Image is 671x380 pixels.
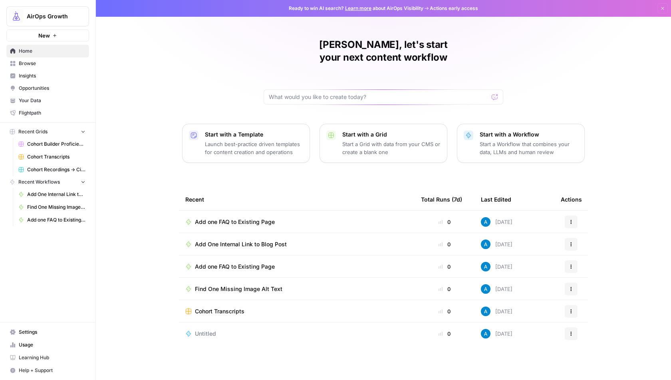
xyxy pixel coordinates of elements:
a: Browse [6,57,89,70]
p: Launch best-practice driven templates for content creation and operations [205,140,303,156]
img: o3cqybgnmipr355j8nz4zpq1mc6x [481,262,490,271]
span: Cohort Builder Proficiency Scorer [27,141,85,148]
a: Add one FAQ to Existing Page [185,218,408,226]
button: Recent Grids [6,126,89,138]
div: 0 [421,330,468,338]
div: [DATE] [481,284,512,294]
span: Insights [19,72,85,79]
div: Recent [185,188,408,210]
img: o3cqybgnmipr355j8nz4zpq1mc6x [481,329,490,338]
span: AirOps Growth [27,12,75,20]
span: Usage [19,341,85,348]
button: Start with a GridStart a Grid with data from your CMS or create a blank one [320,124,447,163]
a: Find One Missing Image Alt Text [185,285,408,293]
span: Add one FAQ to Existing Page [195,218,275,226]
h1: [PERSON_NAME], let's start your next content workflow [264,38,503,64]
p: Start with a Workflow [480,131,578,139]
a: Add One Internal Link to Blog Post [15,188,89,201]
div: [DATE] [481,262,512,271]
button: Workspace: AirOps Growth [6,6,89,26]
a: Cohort Recordings -> Circle Automation [15,163,89,176]
a: Find One Missing Image Alt Text [15,201,89,214]
p: Start with a Template [205,131,303,139]
button: Start with a WorkflowStart a Workflow that combines your data, LLMs and human review [457,124,585,163]
span: Find One Missing Image Alt Text [27,204,85,211]
div: 0 [421,240,468,248]
a: Insights [6,69,89,82]
p: Start a Grid with data from your CMS or create a blank one [342,140,441,156]
a: Add one FAQ to Existing Page [15,214,89,226]
span: Ready to win AI search? about AirOps Visibility [289,5,423,12]
a: Add one FAQ to Existing Page [185,263,408,271]
div: [DATE] [481,239,512,249]
span: Cohort Transcripts [27,153,85,160]
span: Recent Grids [18,128,48,135]
a: Cohort Transcripts [15,150,89,163]
span: Add one FAQ to Existing Page [195,263,275,271]
button: New [6,30,89,42]
span: Home [19,47,85,55]
div: [DATE] [481,329,512,338]
a: Home [6,45,89,57]
button: Help + Support [6,364,89,377]
div: [DATE] [481,307,512,316]
img: o3cqybgnmipr355j8nz4zpq1mc6x [481,284,490,294]
a: Learn more [345,5,371,11]
a: Cohort Builder Proficiency Scorer [15,138,89,150]
span: Cohort Recordings -> Circle Automation [27,166,85,173]
a: Opportunities [6,82,89,95]
div: 0 [421,285,468,293]
span: Recent Workflows [18,178,60,186]
a: Settings [6,326,89,338]
span: Opportunities [19,85,85,92]
a: Flightpath [6,107,89,119]
span: New [38,32,50,40]
a: Add One Internal Link to Blog Post [185,240,408,248]
span: Find One Missing Image Alt Text [195,285,282,293]
button: Recent Workflows [6,176,89,188]
div: 0 [421,307,468,315]
a: Learning Hub [6,351,89,364]
span: Add one FAQ to Existing Page [27,216,85,224]
span: Actions early access [430,5,478,12]
img: AirOps Growth Logo [9,9,24,24]
span: Help + Support [19,367,85,374]
div: 0 [421,218,468,226]
span: Add One Internal Link to Blog Post [27,191,85,198]
img: o3cqybgnmipr355j8nz4zpq1mc6x [481,239,490,249]
span: Learning Hub [19,354,85,361]
div: 0 [421,263,468,271]
div: [DATE] [481,217,512,227]
span: Browse [19,60,85,67]
a: Cohort Transcripts [185,307,408,315]
img: o3cqybgnmipr355j8nz4zpq1mc6x [481,307,490,316]
button: Start with a TemplateLaunch best-practice driven templates for content creation and operations [182,124,310,163]
span: Flightpath [19,109,85,117]
span: Your Data [19,97,85,104]
div: Total Runs (7d) [421,188,462,210]
p: Start with a Grid [342,131,441,139]
span: Add One Internal Link to Blog Post [195,240,287,248]
img: o3cqybgnmipr355j8nz4zpq1mc6x [481,217,490,227]
a: Untitled [185,330,408,338]
div: Actions [561,188,582,210]
span: Settings [19,329,85,336]
input: What would you like to create today? [269,93,488,101]
a: Usage [6,338,89,351]
p: Start a Workflow that combines your data, LLMs and human review [480,140,578,156]
a: Your Data [6,94,89,107]
div: Last Edited [481,188,511,210]
span: Cohort Transcripts [195,307,244,315]
span: Untitled [195,330,216,338]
